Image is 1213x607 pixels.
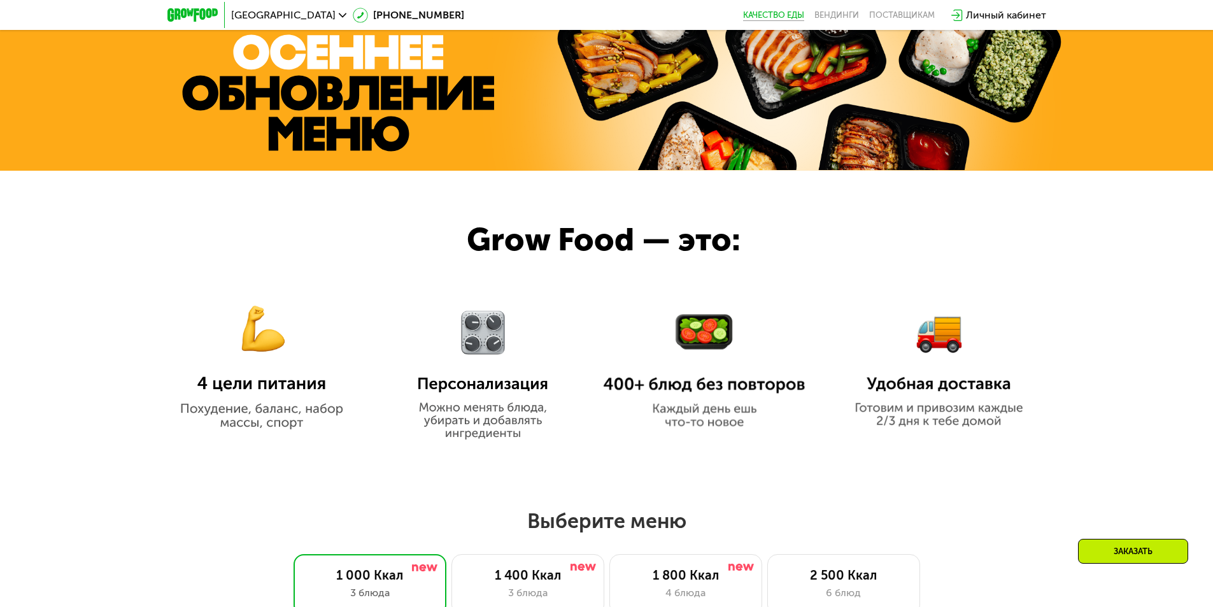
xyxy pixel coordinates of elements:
[307,568,433,583] div: 1 000 Ккал
[467,216,788,264] div: Grow Food — это:
[781,585,907,601] div: 6 блюд
[1078,539,1188,564] div: Заказать
[966,8,1046,23] div: Личный кабинет
[743,10,804,20] a: Качество еды
[465,568,591,583] div: 1 400 Ккал
[623,568,749,583] div: 1 800 Ккал
[781,568,907,583] div: 2 500 Ккал
[307,585,433,601] div: 3 блюда
[231,10,336,20] span: [GEOGRAPHIC_DATA]
[869,10,935,20] div: поставщикам
[814,10,859,20] a: Вендинги
[623,585,749,601] div: 4 блюда
[353,8,464,23] a: [PHONE_NUMBER]
[41,508,1172,534] h2: Выберите меню
[465,585,591,601] div: 3 блюда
